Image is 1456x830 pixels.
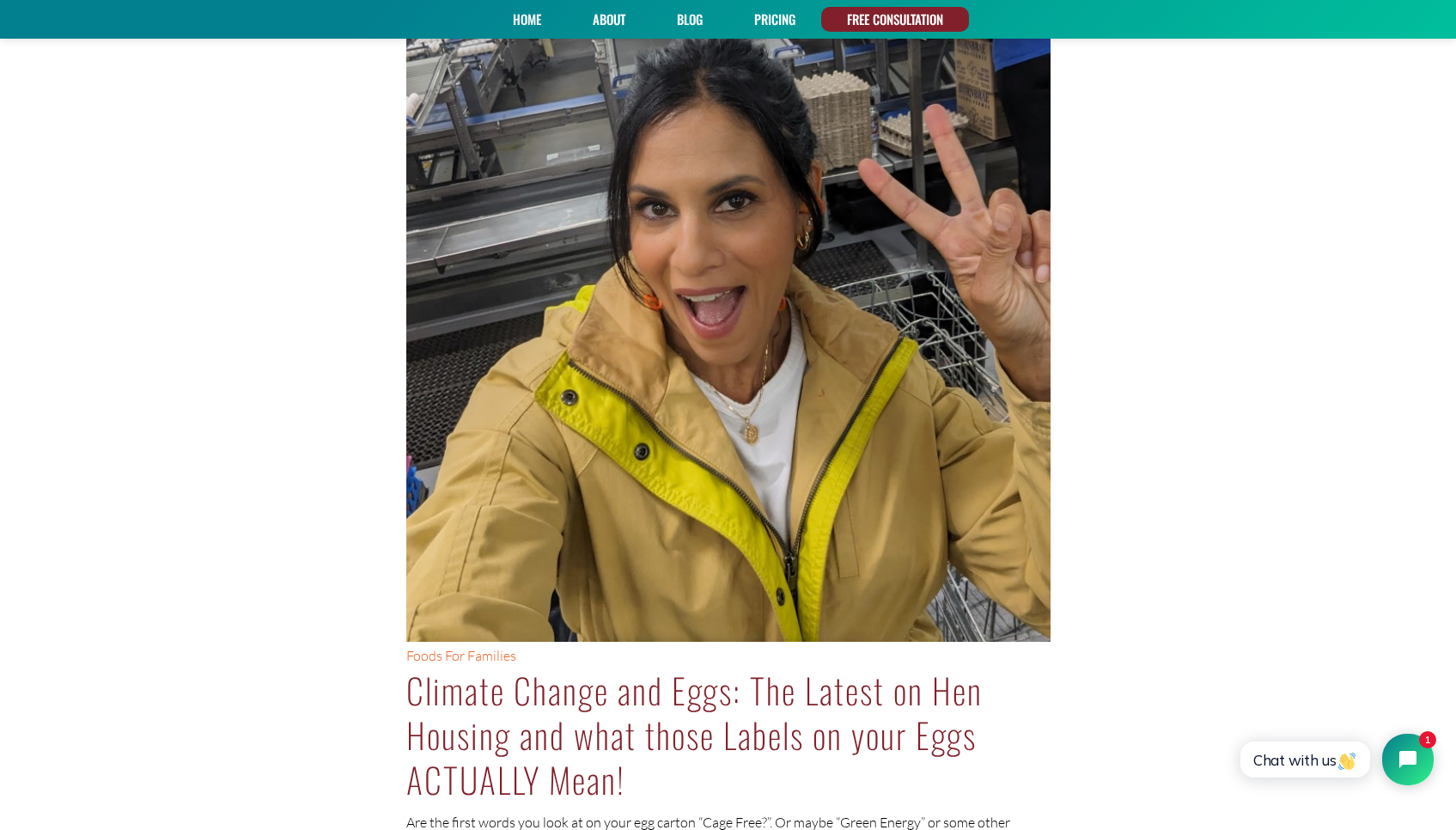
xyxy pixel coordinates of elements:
[406,647,442,664] a: Foods
[748,7,801,32] a: PRICING
[406,664,983,805] a: Climate Change and Eggs: The Latest on Hen Housing and what those Labels on your Eggs ACTUALLY Mean!
[445,647,516,664] a: For Families
[1221,719,1448,800] iframe: Tidio Chat
[507,7,547,32] a: Home
[587,7,631,32] a: About
[671,7,709,32] a: Blog
[841,7,949,32] a: FREE CONSULTATION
